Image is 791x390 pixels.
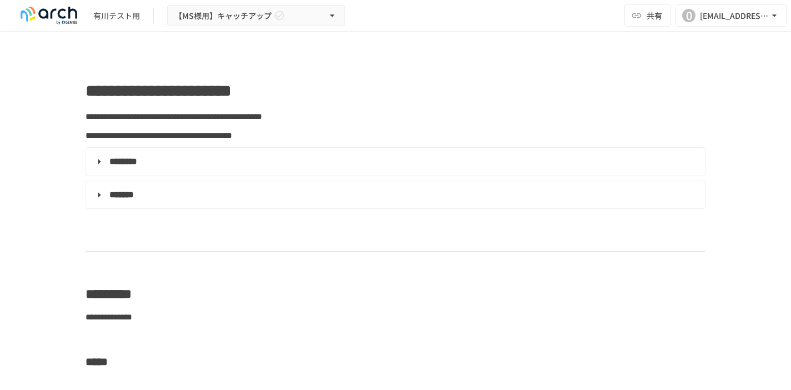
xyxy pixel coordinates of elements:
button: 【MS様用】キャッチアップ [167,5,345,27]
img: logo-default@2x-9cf2c760.svg [13,7,84,24]
button: 0[EMAIL_ADDRESS][DOMAIN_NAME] [675,4,787,27]
button: 共有 [624,4,671,27]
div: 0 [682,9,695,22]
div: [EMAIL_ADDRESS][DOMAIN_NAME] [700,9,769,23]
span: 【MS様用】キャッチアップ [174,9,272,23]
span: 共有 [647,9,662,22]
div: 有川テスト用 [93,10,140,22]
